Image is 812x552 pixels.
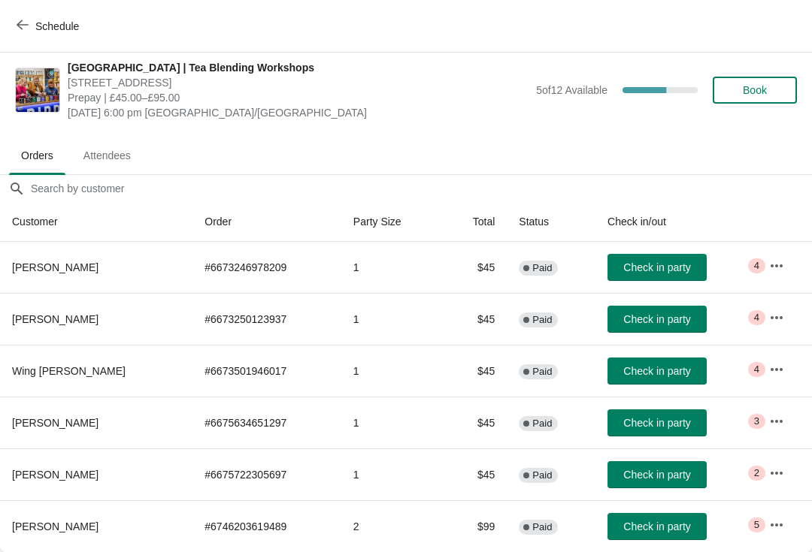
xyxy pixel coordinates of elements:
span: Paid [532,418,552,430]
span: [GEOGRAPHIC_DATA] | Tea Blending Workshops [68,60,529,75]
span: 4 [754,312,759,324]
button: Check in party [607,254,707,281]
td: 1 [341,397,442,448]
input: Search by customer [30,175,812,202]
span: 5 of 12 Available [536,84,607,96]
th: Order [192,202,341,242]
span: [PERSON_NAME] [12,417,98,429]
img: Glasgow | Tea Blending Workshops [16,68,59,112]
td: 1 [341,242,442,293]
span: 3 [754,415,759,427]
span: Check in party [623,261,690,273]
span: Paid [532,314,552,326]
span: 4 [754,363,759,376]
span: Paid [532,521,552,533]
span: Check in party [623,469,690,481]
button: Check in party [607,409,707,436]
th: Party Size [341,202,442,242]
span: 5 [754,519,759,531]
span: Book [743,84,767,96]
td: # 6673501946017 [192,345,341,397]
td: $45 [442,397,507,448]
button: Check in party [607,461,707,488]
th: Total [442,202,507,242]
span: [PERSON_NAME] [12,313,98,325]
span: [STREET_ADDRESS] [68,75,529,90]
span: [PERSON_NAME] [12,469,98,481]
span: Paid [532,469,552,481]
span: Paid [532,366,552,378]
td: # 6675722305697 [192,448,341,500]
th: Check in/out [595,202,757,242]
span: [DATE] 6:00 pm [GEOGRAPHIC_DATA]/[GEOGRAPHIC_DATA] [68,105,529,120]
td: # 6675634651297 [192,397,341,448]
td: 1 [341,448,442,500]
span: Check in party [623,313,690,325]
span: [PERSON_NAME] [12,261,98,273]
span: Prepay | £45.00–£95.00 [68,90,529,105]
td: $45 [442,448,507,500]
span: 4 [754,260,759,272]
td: # 6673246978209 [192,242,341,293]
span: Schedule [35,20,79,32]
span: 2 [754,467,759,479]
button: Check in party [607,513,707,540]
td: 2 [341,500,442,552]
button: Book [713,77,797,104]
span: Check in party [623,417,690,429]
button: Check in party [607,306,707,333]
span: Check in party [623,365,690,377]
td: $45 [442,242,507,293]
span: Paid [532,262,552,274]
span: [PERSON_NAME] [12,520,98,532]
td: $45 [442,293,507,345]
td: $99 [442,500,507,552]
td: # 6746203619489 [192,500,341,552]
td: # 6673250123937 [192,293,341,345]
span: Check in party [623,520,690,532]
td: 1 [341,345,442,397]
button: Check in party [607,357,707,385]
span: Wing [PERSON_NAME] [12,365,126,377]
span: Orders [9,142,65,169]
button: Schedule [8,13,91,40]
th: Status [507,202,595,242]
td: $45 [442,345,507,397]
td: 1 [341,293,442,345]
span: Attendees [71,142,143,169]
